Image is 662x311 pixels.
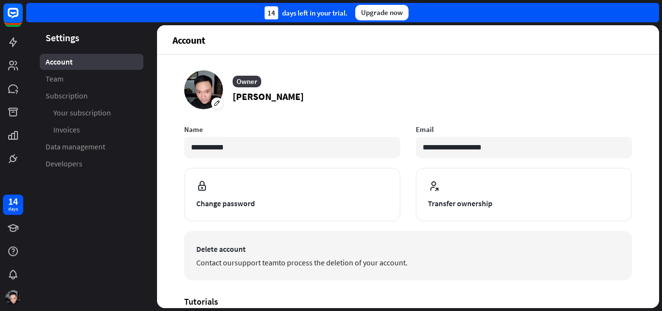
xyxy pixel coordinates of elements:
span: Contact our to process the deletion of your account. [196,257,620,268]
div: days [8,206,18,213]
span: Subscription [46,91,88,101]
a: Data management [40,139,143,155]
a: Subscription [40,88,143,104]
a: Team [40,71,143,87]
a: 14 days [3,195,23,215]
span: Developers [46,159,82,169]
header: Settings [26,31,157,44]
a: Invoices [40,122,143,138]
button: Delete account Contact oursupport teamto process the deletion of your account. [184,231,632,280]
a: Developers [40,156,143,172]
div: Owner [233,76,261,87]
div: days left in your trial. [265,6,347,19]
span: Delete account [196,243,620,255]
button: Open LiveChat chat widget [8,4,37,33]
span: Team [46,74,63,84]
div: 14 [265,6,278,19]
header: Account [157,25,659,54]
div: 14 [8,197,18,206]
button: Change password [184,168,400,221]
span: Account [46,57,73,67]
label: Email [416,125,632,134]
span: Invoices [53,125,80,135]
span: Transfer ownership [428,197,620,209]
p: [PERSON_NAME] [233,89,304,104]
a: Your subscription [40,105,143,121]
div: Upgrade now [355,5,409,20]
label: Name [184,125,400,134]
h4: Tutorials [184,296,632,307]
span: Change password [196,197,388,209]
span: Your subscription [53,108,111,118]
span: Data management [46,142,105,152]
button: Transfer ownership [416,168,632,221]
a: support team [235,258,279,267]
